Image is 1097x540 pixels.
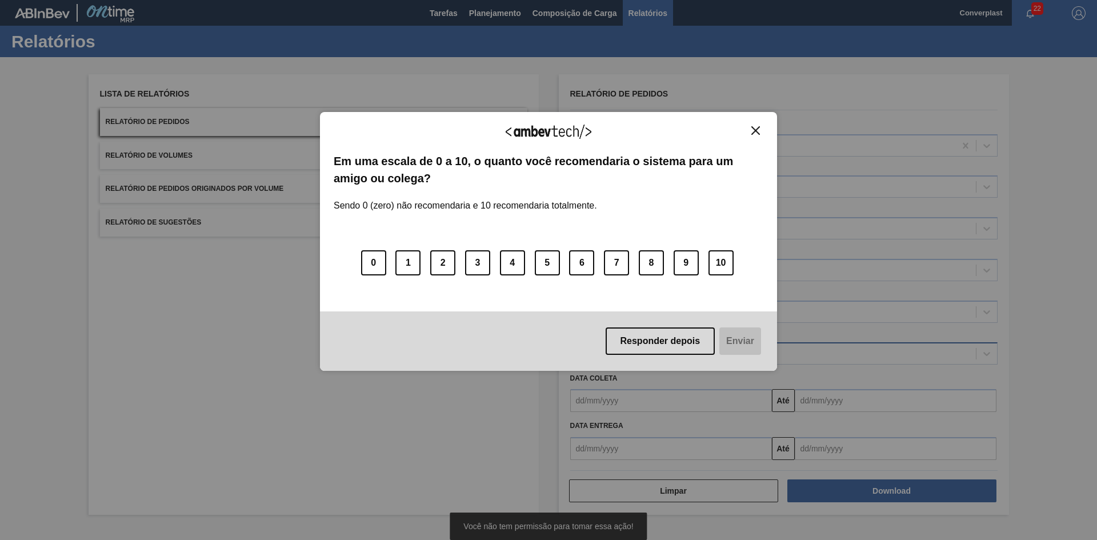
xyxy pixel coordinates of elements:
[674,250,699,275] button: 9
[708,250,734,275] button: 10
[465,250,490,275] button: 3
[500,250,525,275] button: 4
[535,250,560,275] button: 5
[639,250,664,275] button: 8
[751,126,760,135] img: Close
[395,250,421,275] button: 1
[334,187,597,211] label: Sendo 0 (zero) não recomendaria e 10 recomendaria totalmente.
[506,125,591,139] img: Logo Ambevtech
[606,327,715,355] button: Responder depois
[430,250,455,275] button: 2
[748,126,763,135] button: Close
[569,250,594,275] button: 6
[604,250,629,275] button: 7
[361,250,386,275] button: 0
[334,153,763,187] label: Em uma escala de 0 a 10, o quanto você recomendaria o sistema para um amigo ou colega?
